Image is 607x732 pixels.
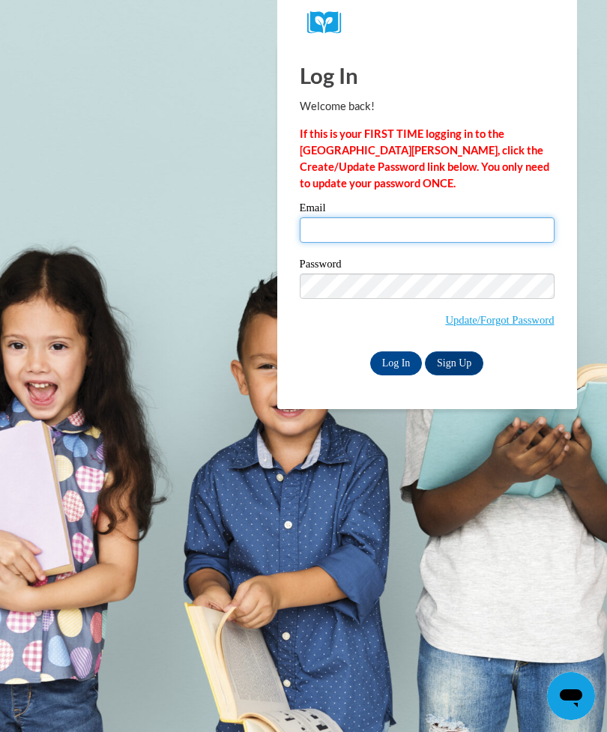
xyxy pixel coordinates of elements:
[307,11,547,34] a: COX Campus
[300,98,555,115] p: Welcome back!
[300,60,555,91] h1: Log In
[300,202,555,217] label: Email
[547,672,595,720] iframe: Button to launch messaging window
[425,351,483,375] a: Sign Up
[445,314,554,326] a: Update/Forgot Password
[307,11,352,34] img: Logo brand
[300,127,549,190] strong: If this is your FIRST TIME logging in to the [GEOGRAPHIC_DATA][PERSON_NAME], click the Create/Upd...
[370,351,423,375] input: Log In
[300,258,555,273] label: Password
